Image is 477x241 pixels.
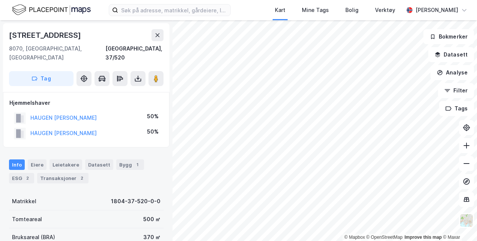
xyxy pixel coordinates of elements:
a: OpenStreetMap [366,235,403,240]
div: ESG [9,173,34,183]
div: 1804-37-520-0-0 [111,197,160,206]
div: Kontrollprogram for chat [439,205,477,241]
div: Kart [275,6,285,15]
div: [STREET_ADDRESS] [9,29,82,41]
a: Mapbox [344,235,365,240]
button: Filter [438,83,474,98]
div: Transaksjoner [37,173,88,183]
div: 8070, [GEOGRAPHIC_DATA], [GEOGRAPHIC_DATA] [9,44,105,62]
div: Eiere [28,159,46,170]
div: Datasett [85,159,113,170]
div: 50% [147,112,159,121]
div: Verktøy [375,6,395,15]
button: Bokmerker [423,29,474,44]
button: Tags [439,101,474,116]
div: 500 ㎡ [143,215,160,224]
div: 50% [147,127,159,136]
div: 2 [78,174,85,182]
button: Datasett [428,47,474,62]
div: Bygg [116,159,144,170]
div: Leietakere [49,159,82,170]
div: Hjemmelshaver [9,98,163,107]
div: Mine Tags [302,6,329,15]
img: logo.f888ab2527a4732fd821a326f86c7f29.svg [12,3,91,16]
div: Info [9,159,25,170]
div: Matrikkel [12,197,36,206]
div: Bolig [345,6,358,15]
div: 2 [24,174,31,182]
a: Improve this map [405,235,442,240]
button: Tag [9,71,73,86]
div: [GEOGRAPHIC_DATA], 37/520 [105,44,163,62]
div: 1 [133,161,141,168]
div: Tomteareal [12,215,42,224]
div: [PERSON_NAME] [415,6,458,15]
iframe: Chat Widget [439,205,477,241]
input: Søk på adresse, matrikkel, gårdeiere, leietakere eller personer [118,4,230,16]
button: Analyse [430,65,474,80]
